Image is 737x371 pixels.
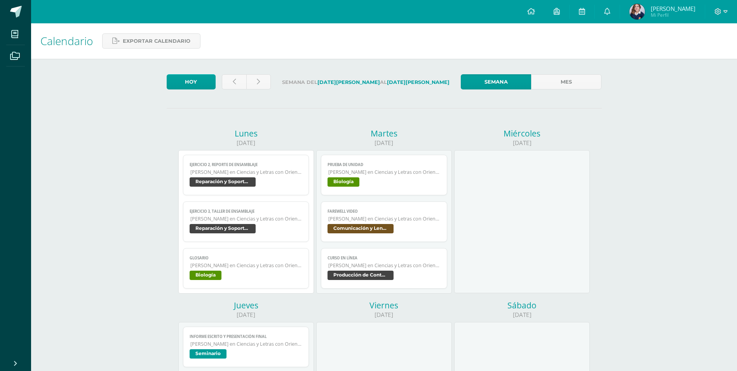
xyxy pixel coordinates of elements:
div: [DATE] [454,139,590,147]
span: [PERSON_NAME] en Ciencias y Letras con Orientación en Computación [328,215,441,222]
strong: [DATE][PERSON_NAME] [387,79,450,85]
span: Seminario [190,349,227,359]
span: [PERSON_NAME] en Ciencias y Letras con Orientación en Computación [190,215,303,222]
div: [DATE] [178,139,314,147]
span: Exportar calendario [123,34,190,48]
span: Calendario [40,33,93,48]
a: Prueba de unidad[PERSON_NAME] en Ciencias y Letras con Orientación en ComputaciónBiología [321,155,447,195]
span: glosario [190,255,303,261]
span: Ejercicio 3, taller de ensamblaje [190,209,303,214]
a: Exportar calendario [102,33,200,49]
a: Curso en línea[PERSON_NAME] en Ciencias y Letras con Orientación en ComputaciónProducción de Cont... [321,248,447,289]
div: [DATE] [316,139,452,147]
span: [PERSON_NAME] en Ciencias y Letras con Orientación en Computación [328,262,441,269]
span: Biología [328,177,359,187]
span: FAREWELL VIDEO [328,209,441,214]
a: Mes [531,74,601,89]
span: [PERSON_NAME] en Ciencias y Letras con Orientación en Computación [190,169,303,175]
span: [PERSON_NAME] en Ciencias y Letras con Orientación en Computación [190,341,303,347]
span: Producción de Contenidos Digitales [328,271,394,280]
div: Lunes [178,128,314,139]
span: Ejercicio 2, reporte de ensamblaje [190,162,303,167]
span: Informe escrito y presentación final [190,334,303,339]
a: Informe escrito y presentación final[PERSON_NAME] en Ciencias y Letras con Orientación en Computa... [183,327,309,367]
div: Viernes [316,300,452,311]
a: Ejercicio 2, reporte de ensamblaje[PERSON_NAME] en Ciencias y Letras con Orientación en Computaci... [183,155,309,195]
span: Reparación y Soporte Técnico [190,177,256,187]
strong: [DATE][PERSON_NAME] [317,79,380,85]
span: Curso en línea [328,255,441,261]
div: [DATE] [178,311,314,319]
span: Mi Perfil [651,12,695,18]
div: Miércoles [454,128,590,139]
span: [PERSON_NAME] en Ciencias y Letras con Orientación en Computación [190,262,303,269]
span: Comunicación y Lenguaje L3 (Inglés Técnico) 5 [328,224,394,233]
div: [DATE] [316,311,452,319]
span: Prueba de unidad [328,162,441,167]
div: Sábado [454,300,590,311]
a: Ejercicio 3, taller de ensamblaje[PERSON_NAME] en Ciencias y Letras con Orientación en Computació... [183,201,309,242]
span: Reparación y Soporte Técnico [190,224,256,233]
span: [PERSON_NAME] en Ciencias y Letras con Orientación en Computación [328,169,441,175]
div: [DATE] [454,311,590,319]
img: dc1ed9bf454be369a6487665099a2fc5.png [629,4,645,19]
a: FAREWELL VIDEO[PERSON_NAME] en Ciencias y Letras con Orientación en ComputaciónComunicación y Len... [321,201,447,242]
span: Biología [190,271,221,280]
a: Hoy [167,74,216,89]
span: [PERSON_NAME] [651,5,695,12]
div: Jueves [178,300,314,311]
a: glosario[PERSON_NAME] en Ciencias y Letras con Orientación en ComputaciónBiología [183,248,309,289]
a: Semana [461,74,531,89]
label: Semana del al [277,74,455,90]
div: Martes [316,128,452,139]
